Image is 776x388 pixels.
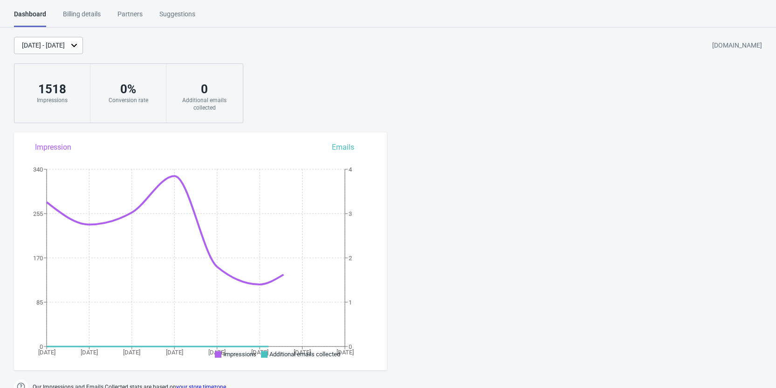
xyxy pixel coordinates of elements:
[100,97,157,104] div: Conversion rate
[123,349,140,356] tspan: [DATE]
[208,349,226,356] tspan: [DATE]
[712,37,762,54] div: [DOMAIN_NAME]
[176,97,233,111] div: Additional emails collected
[14,9,46,27] div: Dashboard
[117,9,143,26] div: Partners
[24,82,81,97] div: 1518
[100,82,157,97] div: 0 %
[81,349,98,356] tspan: [DATE]
[269,351,340,358] span: Additional emails collected
[349,210,352,217] tspan: 3
[40,343,43,350] tspan: 0
[22,41,65,50] div: [DATE] - [DATE]
[349,299,352,306] tspan: 1
[36,299,43,306] tspan: 85
[251,349,268,356] tspan: [DATE]
[159,9,195,26] div: Suggestions
[349,255,352,262] tspan: 2
[38,349,55,356] tspan: [DATE]
[33,255,43,262] tspan: 170
[349,166,352,173] tspan: 4
[33,210,43,217] tspan: 255
[223,351,256,358] span: Impressions
[176,82,233,97] div: 0
[63,9,101,26] div: Billing details
[737,351,767,379] iframe: chat widget
[349,343,352,350] tspan: 0
[33,166,43,173] tspan: 340
[166,349,183,356] tspan: [DATE]
[24,97,81,104] div: Impressions
[294,349,311,356] tspan: [DATE]
[336,349,354,356] tspan: [DATE]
